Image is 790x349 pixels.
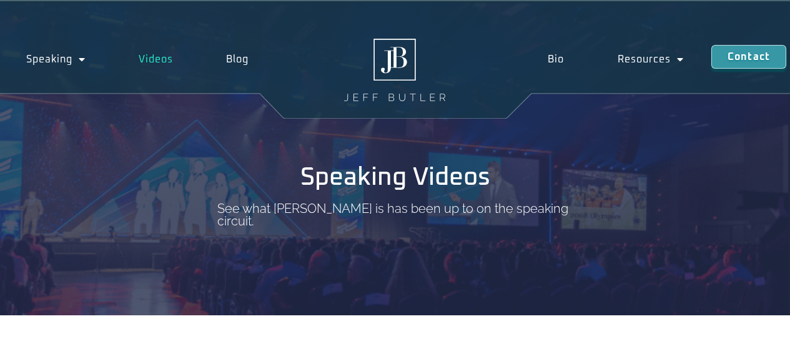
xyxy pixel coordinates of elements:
[728,52,770,62] span: Contact
[521,45,711,74] nav: Menu
[217,202,573,227] p: See what [PERSON_NAME] is has been up to on the speaking circuit.
[711,45,786,69] a: Contact
[112,45,200,74] a: Videos
[521,45,591,74] a: Bio
[591,45,711,74] a: Resources
[200,45,275,74] a: Blog
[300,165,490,190] h1: Speaking Videos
